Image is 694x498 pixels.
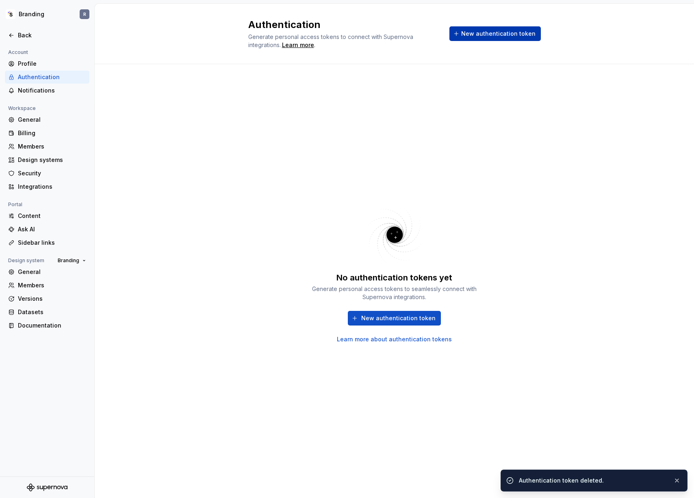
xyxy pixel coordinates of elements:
span: . [281,42,315,48]
a: Security [5,167,89,180]
a: Documentation [5,319,89,332]
a: Learn more about authentication tokens [337,335,452,343]
a: Members [5,140,89,153]
div: Security [18,169,86,177]
div: Profile [18,60,86,68]
a: General [5,113,89,126]
div: Portal [5,200,26,209]
a: Datasets [5,306,89,319]
button: BrandingR [2,5,93,23]
div: Back [18,31,86,39]
div: Versions [18,295,86,303]
span: Generate personal access tokens to connect with Supernova integrations. [248,33,415,48]
div: General [18,268,86,276]
a: General [5,265,89,278]
h2: Authentication [248,18,440,31]
div: Authentication token deleted. [519,476,667,485]
a: Versions [5,292,89,305]
div: Ask AI [18,225,86,233]
div: Branding [19,10,44,18]
a: Members [5,279,89,292]
a: Profile [5,57,89,70]
div: General [18,116,86,124]
a: Authentication [5,71,89,84]
div: Datasets [18,308,86,316]
div: Documentation [18,321,86,330]
a: Billing [5,127,89,140]
svg: Supernova Logo [27,483,67,492]
a: Learn more [282,41,314,49]
div: Sidebar links [18,239,86,247]
a: Ask AI [5,223,89,236]
span: Branding [58,257,79,264]
span: New authentication token [461,30,536,38]
button: New authentication token [449,26,541,41]
div: R [83,11,86,17]
div: Workspace [5,103,39,113]
span: New authentication token [361,314,436,322]
a: Notifications [5,84,89,97]
div: Account [5,47,31,57]
a: Content [5,209,89,222]
div: Generate personal access tokens to seamlessly connect with Supernova integrations. [309,285,480,301]
div: Billing [18,129,86,137]
div: Integrations [18,183,86,191]
a: Design systems [5,153,89,166]
a: Integrations [5,180,89,193]
a: Back [5,29,89,42]
div: No authentication tokens yet [336,272,452,283]
div: Content [18,212,86,220]
button: New authentication token [348,311,441,326]
div: Design systems [18,156,86,164]
div: Authentication [18,73,86,81]
div: Members [18,281,86,289]
img: 6d3517f2-c9be-42ef-a17d-43333b4a1852.png [6,9,15,19]
div: Members [18,142,86,151]
div: Notifications [18,86,86,95]
div: Design system [5,256,48,265]
a: Sidebar links [5,236,89,249]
